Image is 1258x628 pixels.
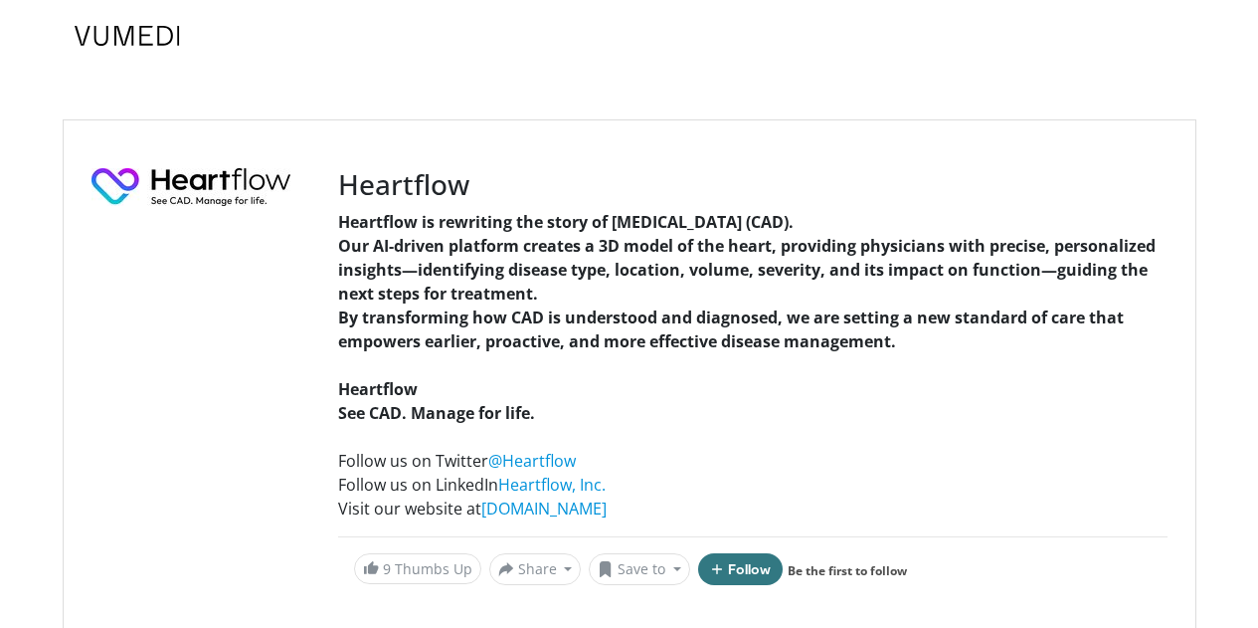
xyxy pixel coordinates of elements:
strong: See CAD. Manage for life. [338,402,535,424]
span: 9 [383,559,391,578]
strong: Heartflow is rewriting the story of [MEDICAL_DATA] (CAD). [338,211,794,233]
button: Share [489,553,582,585]
p: Follow us on Twitter Follow us on LinkedIn Visit our website at [338,449,1168,521]
h3: Heartflow [338,168,1168,202]
strong: Heartflow [338,378,418,400]
a: 9 Thumbs Up [354,553,481,584]
a: @Heartflow [488,450,576,472]
a: Heartflow, Inc. [498,474,606,496]
strong: Our AI-driven platform creates a 3D model of the heart, providing physicians with precise, person... [338,235,1156,305]
button: Follow [698,553,784,585]
a: [DOMAIN_NAME] [481,498,607,520]
strong: By transforming how CAD is understood and diagnosed, we are setting a new standard of care that e... [338,307,1124,352]
img: VuMedi Logo [75,26,180,46]
button: Save to [589,553,690,585]
a: Be the first to follow [788,562,907,579]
